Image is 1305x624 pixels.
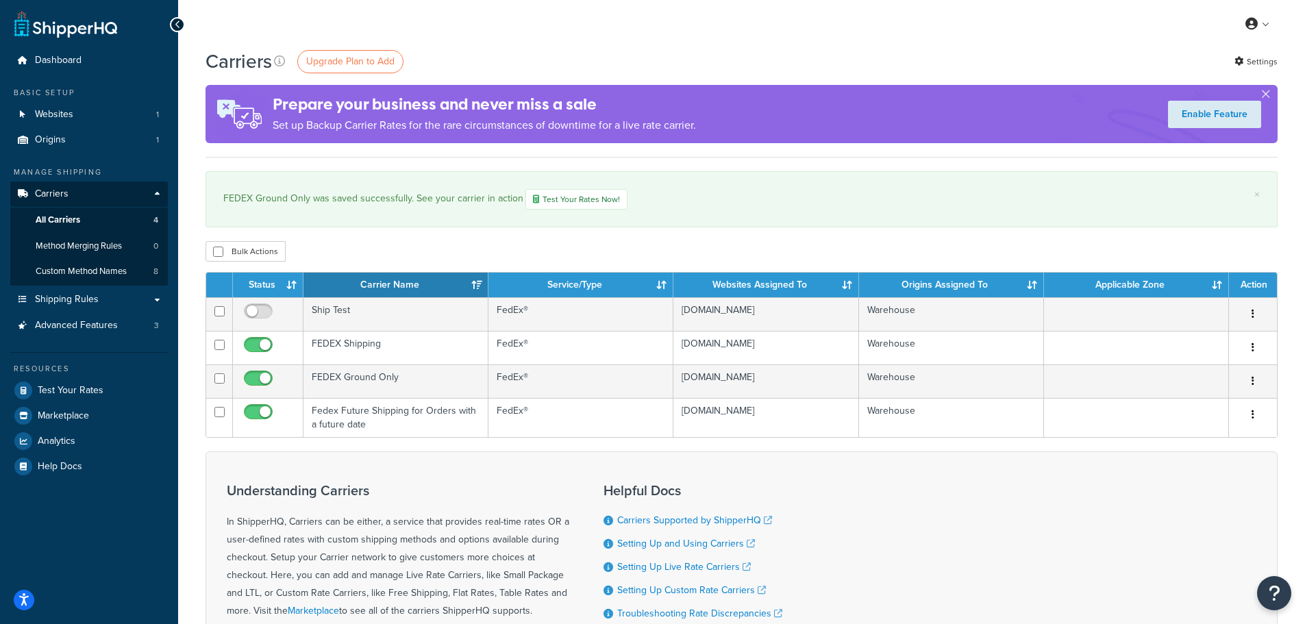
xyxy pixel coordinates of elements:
li: Origins [10,127,168,153]
th: Action [1229,273,1277,297]
span: Marketplace [38,410,89,422]
td: [DOMAIN_NAME] [673,297,858,331]
a: Marketplace [10,403,168,428]
span: Websites [35,109,73,121]
a: Custom Method Names 8 [10,259,168,284]
span: Analytics [38,436,75,447]
td: Warehouse [859,364,1044,398]
a: Settings [1234,52,1278,71]
a: Help Docs [10,454,168,479]
a: × [1254,189,1260,200]
a: Enable Feature [1168,101,1261,128]
td: FEDEX Shipping [303,331,488,364]
h4: Prepare your business and never miss a sale [273,93,696,116]
a: ShipperHQ Home [14,10,117,38]
li: Websites [10,102,168,127]
a: Method Merging Rules 0 [10,234,168,259]
a: Dashboard [10,48,168,73]
span: 1 [156,109,159,121]
td: Fedex Future Shipping for Orders with a future date [303,398,488,437]
td: FedEx® [488,331,673,364]
h3: Understanding Carriers [227,483,569,498]
img: ad-rules-rateshop-fe6ec290ccb7230408bd80ed9643f0289d75e0ffd9eb532fc0e269fcd187b520.png [206,85,273,143]
td: Warehouse [859,297,1044,331]
span: Origins [35,134,66,146]
li: Advanced Features [10,313,168,338]
a: Test Your Rates Now! [525,189,627,210]
span: Test Your Rates [38,385,103,397]
th: Carrier Name: activate to sort column ascending [303,273,488,297]
td: Warehouse [859,331,1044,364]
div: Resources [10,363,168,375]
button: Open Resource Center [1257,576,1291,610]
span: All Carriers [36,214,80,226]
span: 8 [153,266,158,277]
div: In ShipperHQ, Carriers can be either, a service that provides real-time rates OR a user-defined r... [227,483,569,620]
div: Manage Shipping [10,166,168,178]
a: Analytics [10,429,168,453]
div: Basic Setup [10,87,168,99]
a: All Carriers 4 [10,208,168,233]
td: FEDEX Ground Only [303,364,488,398]
span: 3 [154,320,159,332]
h3: Helpful Docs [604,483,782,498]
span: Shipping Rules [35,294,99,305]
td: FedEx® [488,297,673,331]
a: Carriers Supported by ShipperHQ [617,513,772,527]
a: Troubleshooting Rate Discrepancies [617,606,782,621]
a: Shipping Rules [10,287,168,312]
th: Websites Assigned To: activate to sort column ascending [673,273,858,297]
span: 0 [153,240,158,252]
a: Marketplace [288,603,339,618]
li: Custom Method Names [10,259,168,284]
a: Setting Up Custom Rate Carriers [617,583,766,597]
span: Upgrade Plan to Add [306,54,395,68]
td: Ship Test [303,297,488,331]
th: Applicable Zone: activate to sort column ascending [1044,273,1229,297]
button: Bulk Actions [206,241,286,262]
td: [DOMAIN_NAME] [673,398,858,437]
td: [DOMAIN_NAME] [673,331,858,364]
span: Carriers [35,188,69,200]
li: Carriers [10,182,168,286]
a: Setting Up Live Rate Carriers [617,560,751,574]
th: Service/Type: activate to sort column ascending [488,273,673,297]
span: Dashboard [35,55,82,66]
td: [DOMAIN_NAME] [673,364,858,398]
span: 1 [156,134,159,146]
p: Set up Backup Carrier Rates for the rare circumstances of downtime for a live rate carrier. [273,116,696,135]
span: Help Docs [38,461,82,473]
h1: Carriers [206,48,272,75]
span: Advanced Features [35,320,118,332]
a: Test Your Rates [10,378,168,403]
span: 4 [153,214,158,226]
th: Status: activate to sort column ascending [233,273,303,297]
a: Origins 1 [10,127,168,153]
td: FedEx® [488,398,673,437]
span: Method Merging Rules [36,240,122,252]
span: Custom Method Names [36,266,127,277]
a: Upgrade Plan to Add [297,50,403,73]
a: Advanced Features 3 [10,313,168,338]
a: Websites 1 [10,102,168,127]
div: FEDEX Ground Only was saved successfully. See your carrier in action [223,189,1260,210]
li: All Carriers [10,208,168,233]
a: Carriers [10,182,168,207]
a: Setting Up and Using Carriers [617,536,755,551]
td: Warehouse [859,398,1044,437]
th: Origins Assigned To: activate to sort column ascending [859,273,1044,297]
li: Method Merging Rules [10,234,168,259]
td: FedEx® [488,364,673,398]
